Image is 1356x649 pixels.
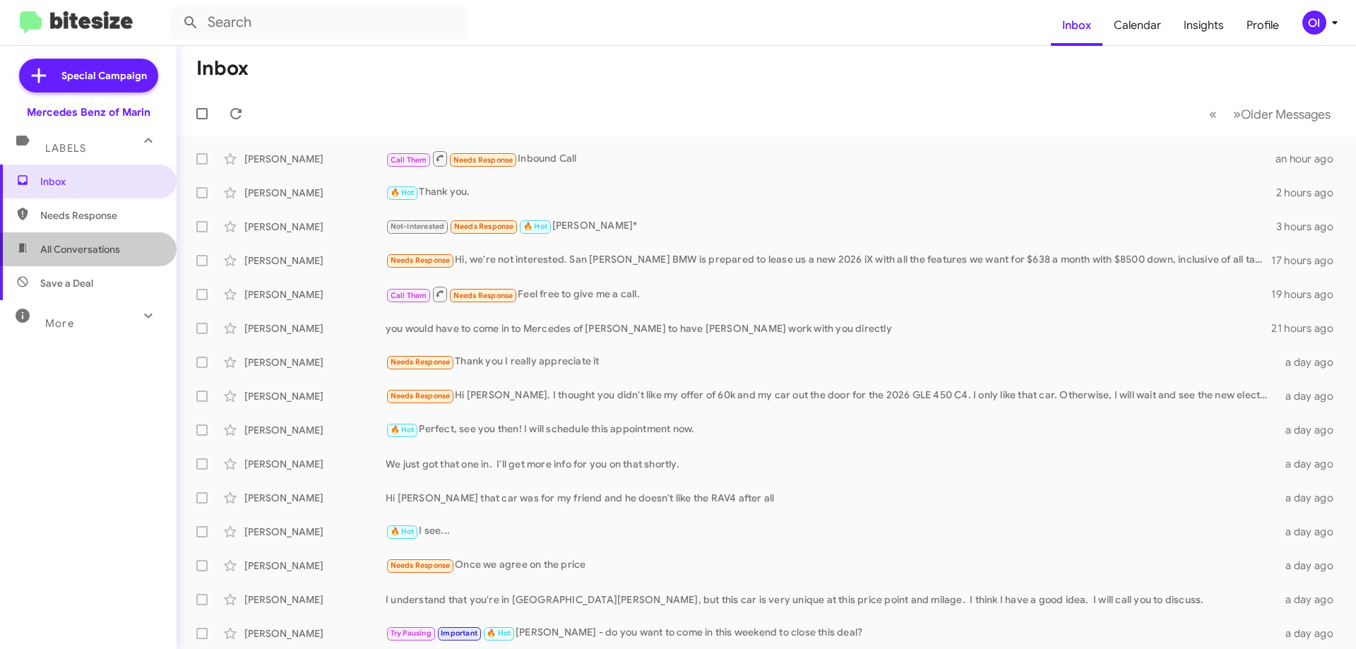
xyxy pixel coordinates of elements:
[386,150,1275,167] div: Inbound Call
[391,357,451,367] span: Needs Response
[453,155,513,165] span: Needs Response
[244,220,386,234] div: [PERSON_NAME]
[386,523,1277,540] div: I see...
[244,491,386,505] div: [PERSON_NAME]
[386,285,1271,303] div: Feel free to give me a call.
[1276,186,1345,200] div: 2 hours ago
[1271,287,1345,302] div: 19 hours ago
[1241,107,1331,122] span: Older Messages
[1201,100,1225,129] button: Previous
[1277,457,1345,471] div: a day ago
[1235,5,1290,46] a: Profile
[244,389,386,403] div: [PERSON_NAME]
[487,629,511,638] span: 🔥 Hot
[244,423,386,437] div: [PERSON_NAME]
[244,287,386,302] div: [PERSON_NAME]
[386,354,1277,370] div: Thank you I really appreciate it
[386,218,1276,234] div: [PERSON_NAME]*
[386,321,1271,335] div: you would have to come in to Mercedes of [PERSON_NAME] to have [PERSON_NAME] work with you directly
[244,525,386,539] div: [PERSON_NAME]
[40,242,120,256] span: All Conversations
[40,276,93,290] span: Save a Deal
[1225,100,1339,129] button: Next
[244,457,386,471] div: [PERSON_NAME]
[1277,559,1345,573] div: a day ago
[1290,11,1340,35] button: OI
[1233,105,1241,123] span: »
[244,186,386,200] div: [PERSON_NAME]
[19,59,158,93] a: Special Campaign
[1277,593,1345,607] div: a day ago
[1276,220,1345,234] div: 3 hours ago
[1201,100,1339,129] nav: Page navigation example
[386,557,1277,573] div: Once we agree on the price
[454,222,514,231] span: Needs Response
[244,355,386,369] div: [PERSON_NAME]
[386,422,1277,438] div: Perfect, see you then! I will schedule this appointment now.
[244,321,386,335] div: [PERSON_NAME]
[391,222,445,231] span: Not-Interested
[386,252,1271,268] div: Hi, we're not interested. San [PERSON_NAME] BMW is prepared to lease us a new 2026 iX with all th...
[1277,423,1345,437] div: a day ago
[45,317,74,330] span: More
[453,291,513,300] span: Needs Response
[523,222,547,231] span: 🔥 Hot
[386,184,1276,201] div: Thank you.
[244,254,386,268] div: [PERSON_NAME]
[391,188,415,197] span: 🔥 Hot
[1275,152,1345,166] div: an hour ago
[1277,491,1345,505] div: a day ago
[1051,5,1102,46] a: Inbox
[1277,355,1345,369] div: a day ago
[244,626,386,641] div: [PERSON_NAME]
[45,142,86,155] span: Labels
[1271,321,1345,335] div: 21 hours ago
[40,208,160,222] span: Needs Response
[196,57,249,80] h1: Inbox
[1102,5,1172,46] a: Calendar
[1277,389,1345,403] div: a day ago
[27,105,150,119] div: Mercedes Benz of Marin
[391,425,415,434] span: 🔥 Hot
[386,388,1277,404] div: Hi [PERSON_NAME]. I thought you didn't like my offer of 60k and my car out the door for the 2026 ...
[61,69,147,83] span: Special Campaign
[244,559,386,573] div: [PERSON_NAME]
[391,155,427,165] span: Call Them
[1302,11,1326,35] div: OI
[386,625,1277,641] div: [PERSON_NAME] - do you want to come in this weekend to close this deal?
[1277,626,1345,641] div: a day ago
[391,629,432,638] span: Try Pausing
[386,593,1277,607] div: I understand that you're in [GEOGRAPHIC_DATA][PERSON_NAME], but this car is very unique at this p...
[1209,105,1217,123] span: «
[40,174,160,189] span: Inbox
[391,527,415,536] span: 🔥 Hot
[386,457,1277,471] div: We just got that one in. I'll get more info for you on that shortly.
[1172,5,1235,46] a: Insights
[441,629,477,638] span: Important
[391,291,427,300] span: Call Them
[244,152,386,166] div: [PERSON_NAME]
[1271,254,1345,268] div: 17 hours ago
[391,391,451,400] span: Needs Response
[171,6,468,40] input: Search
[386,491,1277,505] div: Hi [PERSON_NAME] that car was for my friend and he doesn't like the RAV4 after all
[391,256,451,265] span: Needs Response
[391,561,451,570] span: Needs Response
[244,593,386,607] div: [PERSON_NAME]
[1277,525,1345,539] div: a day ago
